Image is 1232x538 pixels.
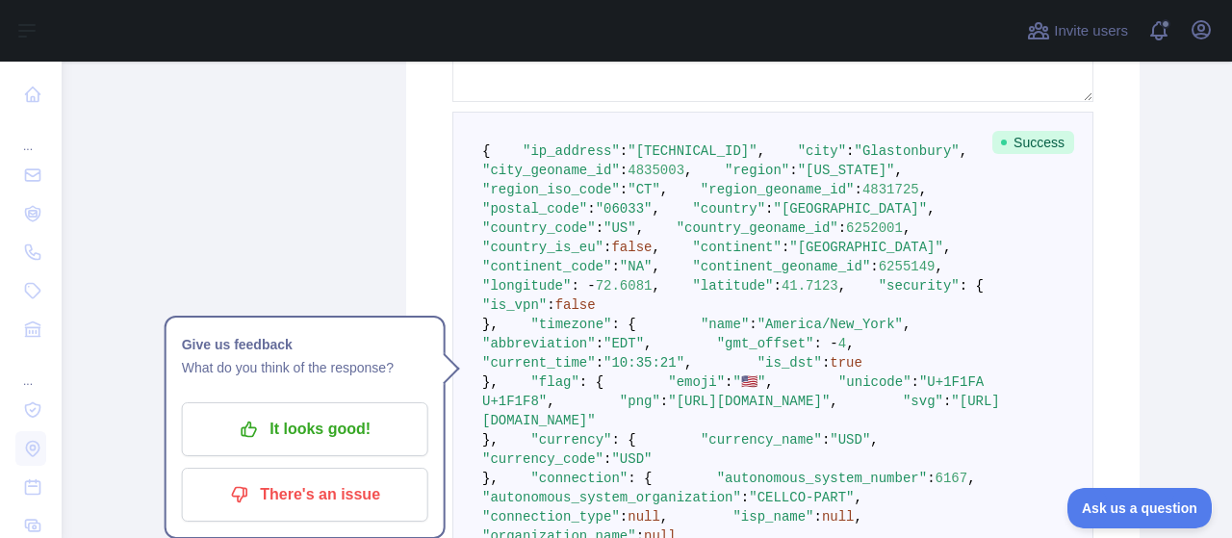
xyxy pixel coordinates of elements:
span: , [855,509,862,525]
span: "current_time" [482,355,596,371]
span: "isp_name" [732,509,813,525]
span: , [830,394,837,409]
span: : [596,336,603,351]
span: , [684,163,692,178]
span: , [757,143,765,159]
span: "continent" [692,240,781,255]
span: "currency_name" [701,432,822,448]
span: "[TECHNICAL_ID]" [628,143,757,159]
span: "autonomous_system_number" [717,471,927,486]
span: , [660,182,668,197]
span: : [838,220,846,236]
span: }, [482,471,499,486]
span: , [903,220,911,236]
span: : [547,297,554,313]
span: , [838,278,846,294]
span: "continent_code" [482,259,611,274]
span: : [596,355,603,371]
span: : { [611,432,635,448]
span: "region_geoname_id" [701,182,855,197]
span: : [620,509,628,525]
span: : [782,240,789,255]
span: "abbreviation" [482,336,596,351]
span: , [919,182,927,197]
span: "[US_STATE]" [798,163,895,178]
span: "region_iso_code" [482,182,620,197]
span: false [555,297,596,313]
span: "gmt_offset" [717,336,814,351]
span: "is_dst" [757,355,822,371]
span: 4835003 [628,163,684,178]
span: "is_vpn" [482,297,547,313]
span: : [846,143,854,159]
span: : [749,317,757,332]
span: : [927,471,935,486]
span: "flag" [530,374,578,390]
span: : [813,509,821,525]
span: , [547,394,554,409]
div: ... [15,115,46,154]
span: , [854,490,861,505]
span: : { [960,278,984,294]
span: "Glastonbury" [855,143,960,159]
span: "emoji" [668,374,725,390]
span: "connection" [530,471,628,486]
button: There's an issue [182,468,428,522]
span: , [652,240,659,255]
button: Invite users [1023,15,1132,46]
span: "timezone" [530,317,611,332]
span: : - [571,278,595,294]
span: : [587,201,595,217]
span: "country_is_eu" [482,240,603,255]
span: , [895,163,903,178]
span: }, [482,317,499,332]
span: : [620,163,628,178]
span: 4831725 [862,182,919,197]
span: 6167 [936,471,968,486]
span: , [936,259,943,274]
span: : [603,240,611,255]
span: "[GEOGRAPHIC_DATA]" [789,240,943,255]
span: "CELLCO-PART" [749,490,854,505]
span: "postal_code" [482,201,587,217]
span: { [482,143,490,159]
span: "longitude" [482,278,571,294]
h1: Give us feedback [182,333,428,356]
span: "USD" [611,451,652,467]
div: ... [15,350,46,389]
span: : [911,374,919,390]
span: "city_geoname_id" [482,163,620,178]
span: Success [992,131,1074,154]
span: , [660,509,668,525]
span: , [960,143,967,159]
span: : { [611,317,635,332]
span: : { [628,471,652,486]
span: null [822,509,855,525]
iframe: Toggle Customer Support [1067,488,1213,528]
span: 41.7123 [782,278,838,294]
span: : [822,432,830,448]
span: , [684,355,692,371]
span: , [652,201,659,217]
span: : [611,259,619,274]
span: , [636,220,644,236]
span: 6255149 [879,259,936,274]
span: "unicode" [838,374,911,390]
span: , [652,259,659,274]
span: "country" [692,201,765,217]
span: : [855,182,862,197]
span: : [870,259,878,274]
span: : { [579,374,603,390]
span: , [903,317,911,332]
span: "10:35:21" [603,355,684,371]
span: "security" [879,278,960,294]
span: "country_code" [482,220,596,236]
span: "autonomous_system_organization" [482,490,741,505]
span: "🇺🇸" [733,374,766,390]
span: : [789,163,797,178]
span: : [943,394,951,409]
span: : [660,394,668,409]
span: : [773,278,781,294]
span: Invite users [1054,20,1128,42]
span: , [846,336,854,351]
